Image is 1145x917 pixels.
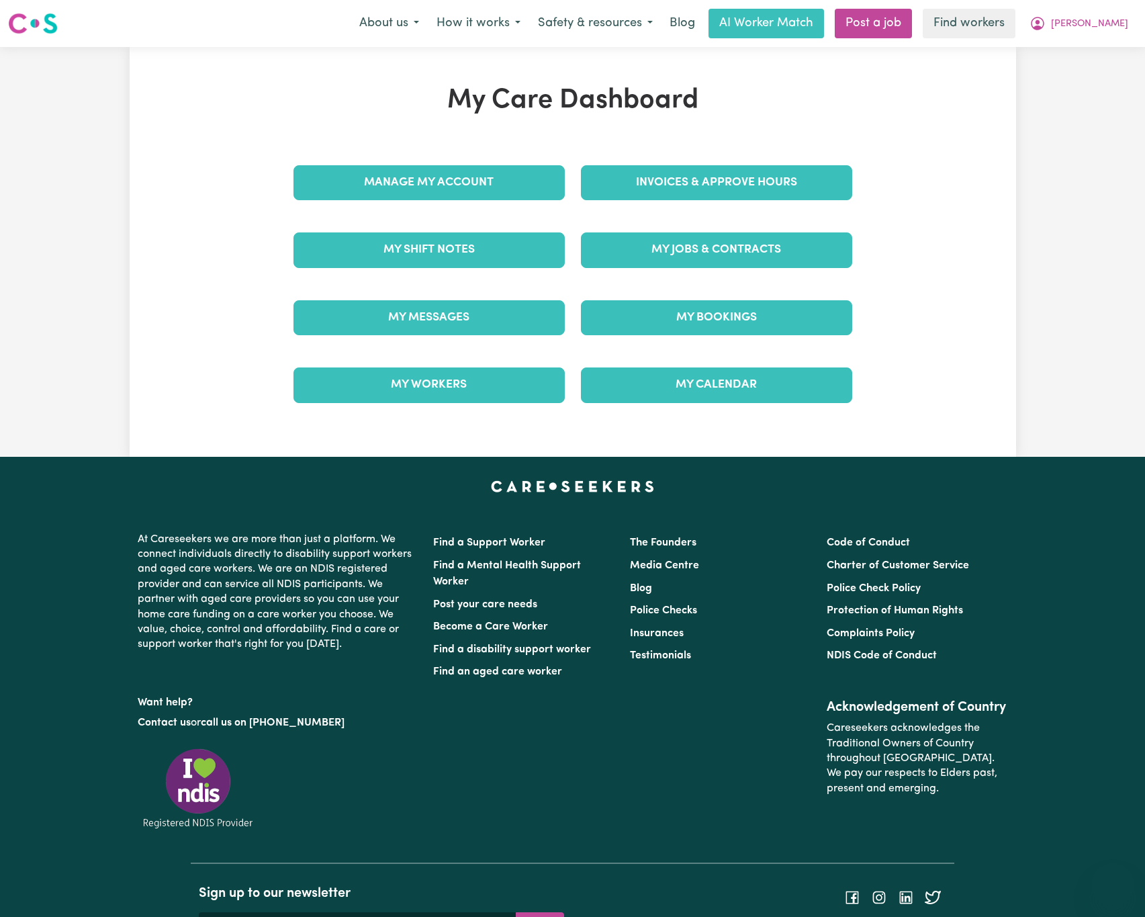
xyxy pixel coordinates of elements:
span: [PERSON_NAME] [1051,17,1128,32]
a: Follow Careseekers on Facebook [844,891,860,902]
p: Careseekers acknowledges the Traditional Owners of Country throughout [GEOGRAPHIC_DATA]. We pay o... [827,715,1007,801]
img: Careseekers logo [8,11,58,36]
a: My Shift Notes [293,232,565,267]
a: Media Centre [630,560,699,571]
a: Police Check Policy [827,583,921,594]
a: Follow Careseekers on Instagram [871,891,887,902]
a: Blog [630,583,652,594]
a: Careseekers home page [491,481,654,492]
h2: Acknowledgement of Country [827,699,1007,715]
a: Invoices & Approve Hours [581,165,852,200]
img: Registered NDIS provider [138,746,259,830]
a: Become a Care Worker [433,621,548,632]
a: Find an aged care worker [433,666,562,677]
a: Code of Conduct [827,537,910,548]
a: Post a job [835,9,912,38]
button: How it works [428,9,529,38]
a: call us on [PHONE_NUMBER] [201,717,345,728]
a: Insurances [630,628,684,639]
a: Post your care needs [433,599,537,610]
button: Safety & resources [529,9,661,38]
a: Manage My Account [293,165,565,200]
a: Complaints Policy [827,628,915,639]
a: Find a disability support worker [433,644,591,655]
a: Police Checks [630,605,697,616]
a: NDIS Code of Conduct [827,650,937,661]
a: Charter of Customer Service [827,560,969,571]
p: At Careseekers we are more than just a platform. We connect individuals directly to disability su... [138,527,417,658]
p: or [138,710,417,736]
a: Testimonials [630,650,691,661]
a: Protection of Human Rights [827,605,963,616]
a: The Founders [630,537,696,548]
a: My Workers [293,367,565,402]
a: My Jobs & Contracts [581,232,852,267]
a: My Messages [293,300,565,335]
a: Careseekers logo [8,8,58,39]
a: AI Worker Match [708,9,824,38]
a: My Bookings [581,300,852,335]
iframe: Button to launch messaging window [1091,863,1134,906]
a: Blog [661,9,703,38]
button: About us [351,9,428,38]
a: Follow Careseekers on LinkedIn [898,891,914,902]
button: My Account [1021,9,1137,38]
h2: Sign up to our newsletter [199,885,564,902]
a: Find workers [923,9,1015,38]
p: Want help? [138,690,417,710]
a: My Calendar [581,367,852,402]
a: Find a Mental Health Support Worker [433,560,581,587]
a: Find a Support Worker [433,537,545,548]
a: Contact us [138,717,191,728]
h1: My Care Dashboard [285,85,860,117]
a: Follow Careseekers on Twitter [925,891,941,902]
